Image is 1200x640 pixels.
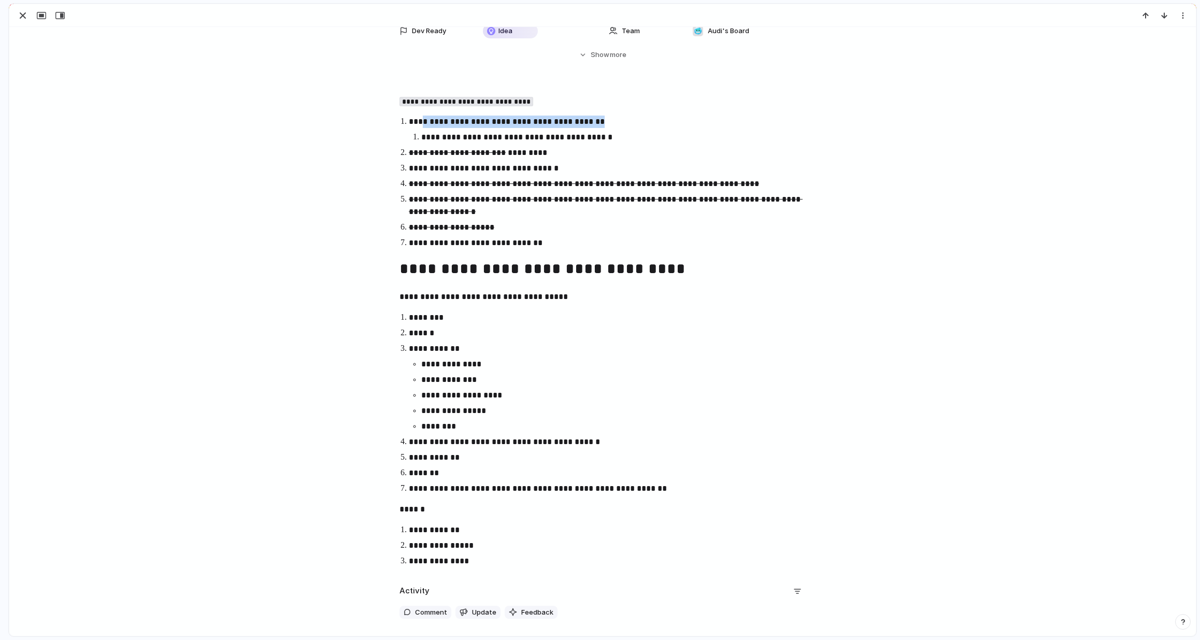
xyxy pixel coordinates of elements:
div: 🥶 [693,26,703,36]
span: Feedback [521,607,553,618]
button: Showmore [399,46,806,64]
span: Audi's Board [708,26,749,36]
span: Show [591,50,609,60]
button: Update [455,606,501,619]
span: Update [472,607,496,618]
span: more [610,50,626,60]
span: Comment [415,607,447,618]
span: Team [622,26,640,36]
span: Idea [498,26,512,36]
button: Feedback [505,606,558,619]
button: Comment [399,606,451,619]
span: Dev Ready [412,26,446,36]
h2: Activity [399,585,430,597]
